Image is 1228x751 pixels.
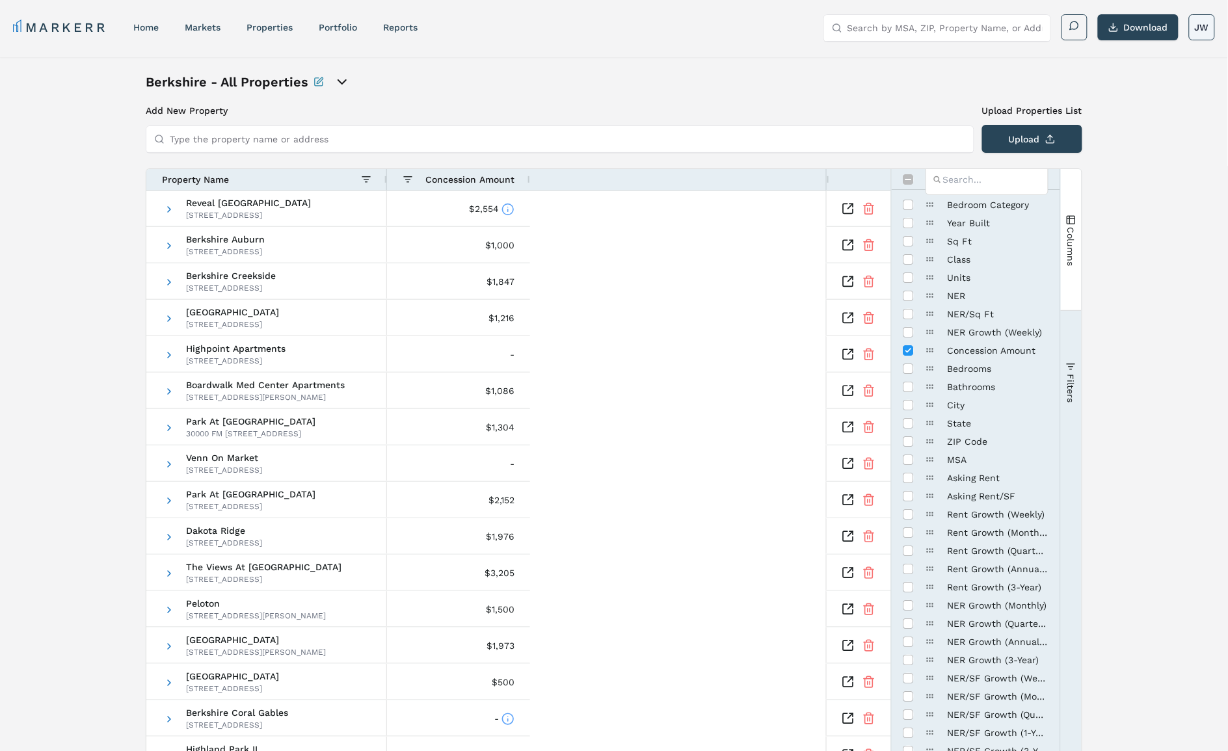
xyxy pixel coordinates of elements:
span: NER/SF Growth (1-Year) [948,728,1048,738]
a: Inspect Comparable [842,530,855,543]
div: Class Column [892,250,1060,269]
div: ZIP Code Column [892,432,1060,451]
div: [STREET_ADDRESS] [186,683,279,694]
span: NER/Sq Ft [948,309,1048,319]
div: Units Column [892,269,1060,287]
button: Remove Property From Portfolio [862,494,875,507]
div: NER Growth (Quarterly) Column [892,614,1060,633]
button: Remove Property From Portfolio [862,566,875,579]
div: NER Growth (Annually) Column [892,633,1060,651]
div: NER/SF Growth (1-Year) Column [892,724,1060,742]
div: NER Column [892,287,1060,305]
span: Units [948,272,1048,283]
div: [STREET_ADDRESS][PERSON_NAME] [186,611,326,621]
div: $1,847 [403,264,514,300]
div: $1,304 [403,410,514,445]
input: Type the property name or address [170,126,966,152]
button: Remove Property From Portfolio [862,275,875,288]
a: Inspect Comparable [842,421,855,434]
span: Year Built [948,218,1048,228]
span: Columns [1066,226,1076,265]
span: Peloton [186,599,326,608]
a: reports [383,22,418,33]
span: MSA [948,455,1048,465]
div: [STREET_ADDRESS] [186,246,265,257]
span: Highpoint Apartments [186,344,286,353]
div: Sq Ft Column [892,232,1060,250]
span: [GEOGRAPHIC_DATA] [186,672,279,681]
div: NER/Sq Ft Column [892,305,1060,323]
a: Portfolio [319,22,357,33]
div: Bedroom Category Column [892,196,1060,214]
span: Class [948,254,1048,265]
span: Reveal [GEOGRAPHIC_DATA] [186,198,311,207]
span: NER Growth (Weekly) [948,327,1048,337]
span: Asking Rent [948,473,1048,483]
span: Bedroom Category [948,200,1048,210]
div: $2,152 [403,482,514,518]
span: JW [1195,21,1209,34]
span: Filters [1066,373,1076,402]
input: Search by MSA, ZIP, Property Name, or Address [848,15,1043,41]
span: NER Growth (Annually) [948,637,1048,647]
div: Concession Amount Column [892,341,1060,360]
div: NER Growth (3-Year) Column [892,651,1060,669]
span: Rent Growth (3-Year) [948,582,1048,592]
div: Bathrooms Column [892,378,1060,396]
span: Park At [GEOGRAPHIC_DATA] [186,490,315,499]
span: Bathrooms [948,382,1048,392]
div: [STREET_ADDRESS] [186,465,262,475]
a: Inspect Comparable [842,676,855,689]
button: JW [1189,14,1215,40]
button: Remove Property From Portfolio [862,639,875,652]
button: Remove Property From Portfolio [862,457,875,470]
button: Remove Property From Portfolio [862,530,875,543]
button: open portfolio options [334,74,350,90]
div: $1,976 [403,519,514,555]
a: Inspect Comparable [842,239,855,252]
button: Remove Property From Portfolio [862,311,875,324]
button: Remove Property From Portfolio [862,239,875,252]
div: - [403,701,514,737]
div: [STREET_ADDRESS][PERSON_NAME] [186,392,345,402]
span: Asking Rent/SF [948,491,1048,501]
button: Remove Property From Portfolio [862,676,875,689]
a: Inspect Comparable [842,384,855,397]
div: City Column [892,396,1060,414]
a: Inspect Comparable [842,603,855,616]
button: Remove Property From Portfolio [862,348,875,361]
span: NER Growth (3-Year) [948,655,1048,665]
a: Inspect Comparable [842,712,855,725]
a: Inspect Comparable [842,566,855,579]
div: NER Growth (Monthly) Column [892,596,1060,614]
span: Berkshire Auburn [186,235,265,244]
div: Rent Growth (Monthly) Column [892,523,1060,542]
div: Year Built Column [892,214,1060,232]
a: Inspect Comparable [842,457,855,470]
span: Venn On Market [186,453,262,462]
span: [GEOGRAPHIC_DATA] [186,308,279,317]
span: Berkshire Creekside [186,271,276,280]
a: home [133,22,159,33]
div: - [403,337,514,373]
a: markets [185,22,220,33]
div: $1,086 [403,373,514,409]
div: $1,500 [403,592,514,627]
a: Inspect Comparable [842,311,855,324]
div: NER/SF Growth (Weekly) Column [892,669,1060,687]
div: [STREET_ADDRESS] [186,720,288,730]
button: Download [1098,14,1179,40]
span: Concession Amount [425,174,514,185]
div: Asking Rent/SF Column [892,487,1060,505]
span: Concession Amount [948,345,1048,356]
div: Bedrooms Column [892,360,1060,378]
button: Remove Property From Portfolio [862,202,875,215]
a: Inspect Comparable [842,639,855,652]
span: Property Name [162,174,229,185]
span: Park At [GEOGRAPHIC_DATA] [186,417,315,426]
div: - [403,446,514,482]
div: [STREET_ADDRESS] [186,574,341,585]
span: NER/SF Growth (Quarterly) [948,709,1048,720]
div: [STREET_ADDRESS] [186,538,262,548]
a: properties [247,22,293,33]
